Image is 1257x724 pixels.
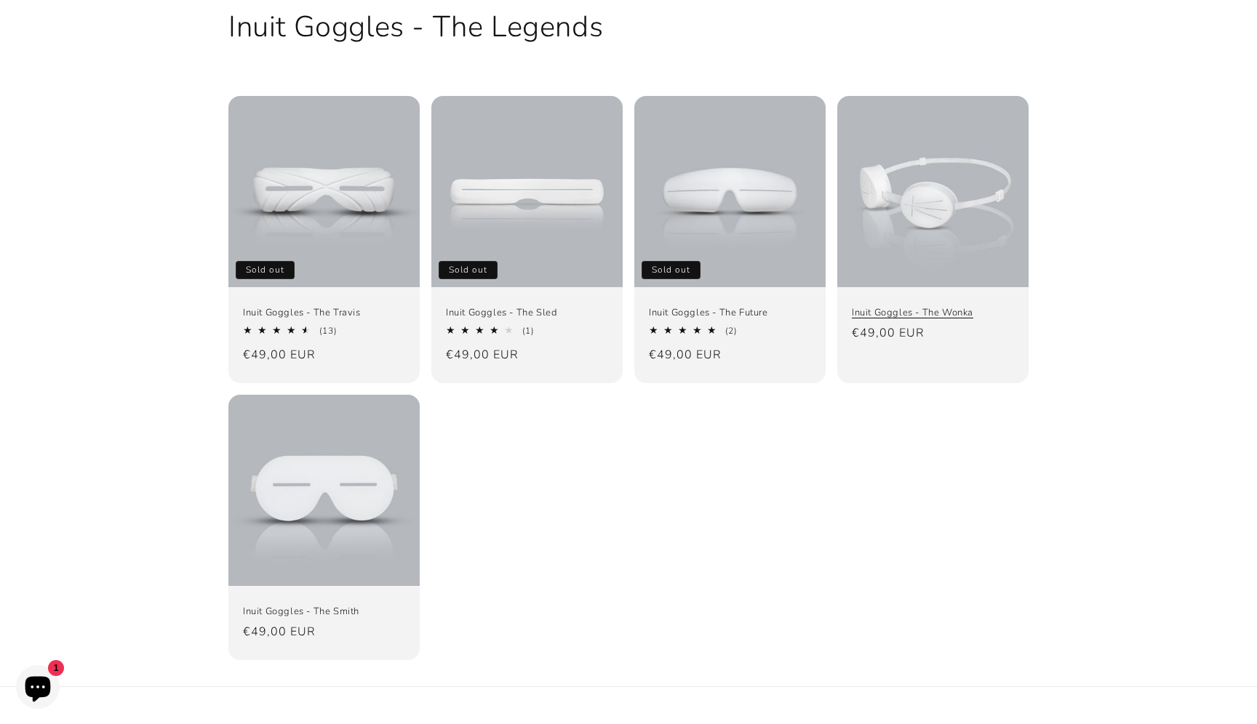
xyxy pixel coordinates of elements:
[852,307,1014,319] a: Inuit Goggles - The Wonka
[228,8,1029,46] h1: Inuit Goggles - The Legends
[243,606,405,618] a: Inuit Goggles - The Smith
[446,307,608,319] a: Inuit Goggles - The Sled
[12,665,64,712] inbox-online-store-chat: Shopify online store chat
[243,307,405,319] a: Inuit Goggles - The Travis
[649,307,811,319] a: Inuit Goggles - The Future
